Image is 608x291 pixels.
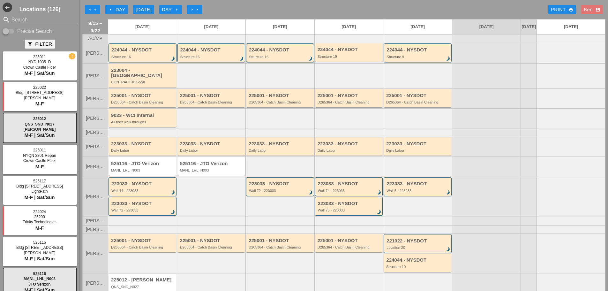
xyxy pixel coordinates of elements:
i: brightness_3 [307,189,314,196]
span: 225011 [33,148,46,152]
div: MANL_LHL_N003 [111,168,175,172]
a: [DATE] [177,19,246,34]
a: [DATE] [315,19,383,34]
div: 221022 - NYSDOT [387,238,450,244]
span: 9/15 – 9/22 [86,19,105,34]
span: [PERSON_NAME] [86,116,105,121]
div: 224044 - NYSDOT [180,47,244,53]
i: brightness_3 [376,189,383,196]
i: print [568,7,574,12]
i: brightness_3 [445,246,452,253]
div: 225001 - NYSDOT [386,93,450,98]
span: [PERSON_NAME] [86,144,105,149]
div: Enable Precise search to match search terms exactly. [3,27,77,35]
span: QNS_SND_N027 [25,122,54,126]
div: 223033 - NYSDOT [318,181,381,187]
div: QNS_SND_N027 [111,285,175,289]
i: brightness_3 [307,55,314,62]
div: 223033 - NYSDOT [386,141,450,147]
button: Day [105,5,128,14]
a: Print [548,5,576,14]
span: M-F [35,164,44,169]
div: 223033 - NYSDOT [249,181,312,187]
div: Wall 44 - 223033 [111,189,175,193]
button: [DATE] [133,5,154,14]
span: M-F | Sat/Sun [24,132,55,138]
div: D265364 - Catch Basin Cleaning [111,245,175,249]
span: M-F [35,101,44,106]
a: [DATE] [383,19,452,34]
i: brightness_3 [238,55,245,62]
i: filter_alt [27,42,33,47]
span: [PERSON_NAME] [86,164,105,169]
span: [PERSON_NAME] [86,227,105,232]
i: brightness_3 [169,189,176,196]
span: [PERSON_NAME] [86,251,105,256]
div: Daily Labor [386,149,450,152]
div: 525116 - JTO Verizon [180,161,244,166]
i: arrow_left [108,7,113,12]
a: [DATE] [537,19,605,34]
div: Daily Labor [318,149,381,152]
div: 224044 - NYSDOT [111,47,175,53]
a: [DATE] [246,19,314,34]
i: new_releases [69,53,75,59]
span: 225022 [33,85,46,90]
div: Structure 16 [180,55,244,59]
i: brightness_3 [445,189,452,196]
div: Wall 74 - 223033 [318,189,381,193]
i: brightness_3 [445,55,452,62]
span: 25200 [34,215,45,219]
div: Structure 9 [387,55,450,59]
div: 9023 - WCI Internal [111,113,175,118]
span: AC/MP [88,36,102,41]
div: All fiber walk throughs [111,120,175,124]
div: Wall 75 - 223033 [318,208,381,212]
div: 223033 - NYSDOT [387,181,450,187]
div: 225001 - NYSDOT [111,238,175,243]
span: [PERSON_NAME] [86,194,105,199]
div: 223033 - NYSDOT [318,141,381,147]
span: [PERSON_NAME] [24,127,56,132]
span: Bldg. [STREET_ADDRESS] [16,90,63,95]
div: [DATE] [136,6,152,13]
a: [DATE] [108,19,177,34]
span: [PERSON_NAME] [86,51,105,56]
div: 225001 - NYSDOT [249,238,312,243]
span: MANL_LHL_N003 [24,277,56,281]
span: M-F [35,225,44,231]
span: Crown Castle Fiber [23,158,56,163]
button: Move Back 1 Week [85,5,100,14]
div: D265364 - Catch Basin Cleaning [249,100,312,104]
span: 525117 [33,179,46,183]
div: 223004 - [GEOGRAPHIC_DATA] [111,68,175,78]
div: 225001 - NYSDOT [318,238,381,243]
div: D265364 - Catch Basin Cleaning [180,100,244,104]
span: JTO Verizon [28,282,50,287]
div: Structure 10 [386,265,450,269]
div: D265364 - Catch Basin Cleaning [249,245,312,249]
span: [PERSON_NAME] [86,281,105,286]
span: 525115 [33,240,46,245]
i: arrow_right [174,7,179,12]
a: [DATE] [452,19,521,34]
div: 225001 - NYSDOT [180,93,244,98]
div: Location 20 [387,246,450,249]
div: Structure 16 [111,55,175,59]
i: arrow_right [190,7,195,12]
div: 224044 - NYSDOT [318,47,381,52]
div: CONTRACT #11-558 [111,80,175,84]
span: 225012 [33,117,46,121]
span: M-F | Sat/Sun [24,195,55,200]
div: Daily Labor [249,149,312,152]
div: D265364 - Catch Basin Cleaning [318,245,381,249]
a: [DATE] [521,19,537,34]
button: Day [159,5,182,14]
div: 225001 - NYSDOT [318,93,381,98]
span: NYQN 3301 Repair [23,153,56,158]
div: 225001 - NYSDOT [111,93,175,98]
i: brightness_3 [169,55,176,62]
div: 224044 - NYSDOT [249,47,312,53]
div: 223033 - NYSDOT [111,141,175,147]
span: [PERSON_NAME] [86,218,105,223]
